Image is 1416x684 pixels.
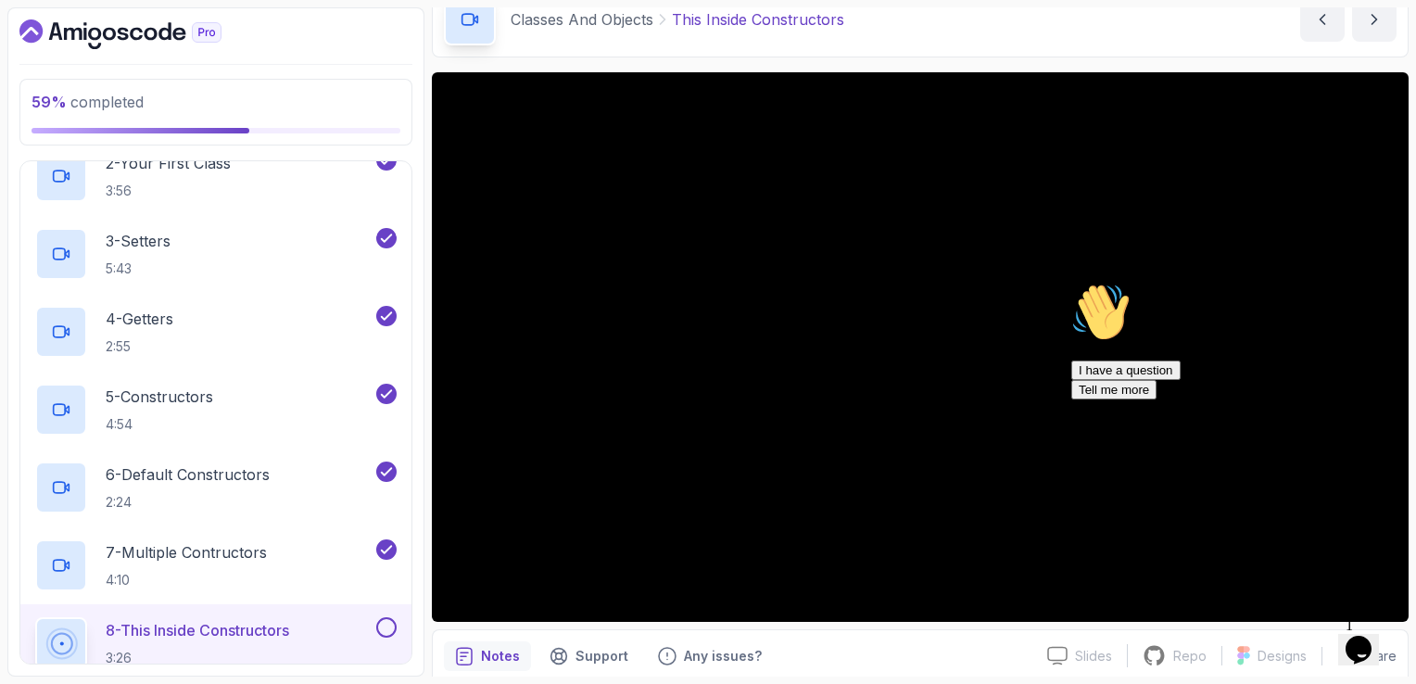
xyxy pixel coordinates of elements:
[432,72,1409,622] iframe: 8 - This inside constructors
[106,619,289,641] p: 8 - This Inside Constructors
[7,105,93,124] button: Tell me more
[106,260,171,278] p: 5:43
[1075,647,1112,665] p: Slides
[35,384,397,436] button: 5-Constructors4:54
[106,463,270,486] p: 6 - Default Constructors
[1338,610,1397,665] iframe: chat widget
[106,182,231,200] p: 3:56
[35,539,397,591] button: 7-Multiple Contructors4:10
[106,493,270,512] p: 2:24
[444,641,531,671] button: notes button
[684,647,762,665] p: Any issues?
[481,647,520,665] p: Notes
[35,228,397,280] button: 3-Setters5:43
[106,337,173,356] p: 2:55
[106,152,231,174] p: 2 - Your First Class
[106,230,171,252] p: 3 - Setters
[32,93,144,111] span: completed
[106,541,267,564] p: 7 - Multiple Contructors
[106,386,213,408] p: 5 - Constructors
[1258,647,1307,665] p: Designs
[35,306,397,358] button: 4-Getters2:55
[1321,647,1397,665] button: Share
[7,56,183,70] span: Hi! How can we help?
[1173,647,1207,665] p: Repo
[35,462,397,513] button: 6-Default Constructors2:24
[7,7,341,124] div: 👋Hi! How can we help?I have a questionTell me more
[7,85,117,105] button: I have a question
[106,649,289,667] p: 3:26
[672,8,844,31] p: This Inside Constructors
[106,571,267,589] p: 4:10
[7,7,67,67] img: :wave:
[511,8,653,31] p: Classes And Objects
[575,647,628,665] p: Support
[35,150,397,202] button: 2-Your First Class3:56
[106,415,213,434] p: 4:54
[32,93,67,111] span: 59 %
[35,617,397,669] button: 8-This Inside Constructors3:26
[106,308,173,330] p: 4 - Getters
[647,641,773,671] button: Feedback button
[1064,275,1397,601] iframe: chat widget
[19,19,264,49] a: Dashboard
[538,641,639,671] button: Support button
